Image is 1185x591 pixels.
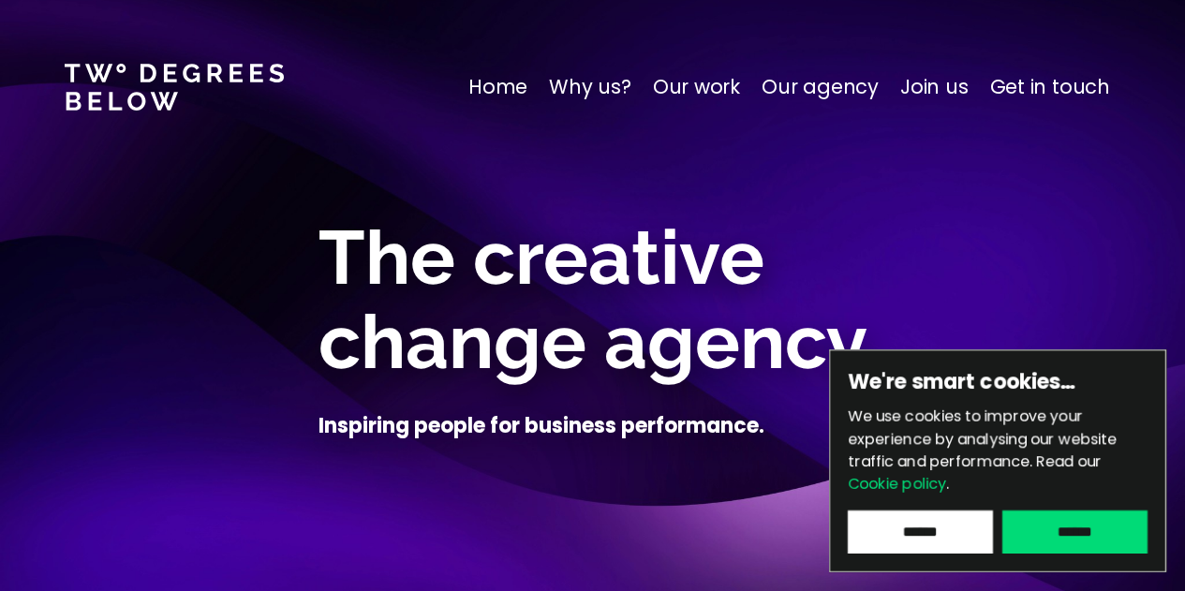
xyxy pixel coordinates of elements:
[318,214,867,386] span: The creative change agency
[468,72,527,102] a: Home
[848,406,1148,495] p: We use cookies to improve your experience by analysing our website traffic and performance.
[318,412,764,440] h4: Inspiring people for business performance.
[848,368,1148,396] h6: We're smart cookies…
[990,72,1110,102] a: Get in touch
[549,72,631,102] a: Why us?
[848,451,1102,495] span: Read our .
[762,72,879,102] a: Our agency
[653,72,740,102] a: Our work
[848,473,946,495] a: Cookie policy
[900,72,969,102] a: Join us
